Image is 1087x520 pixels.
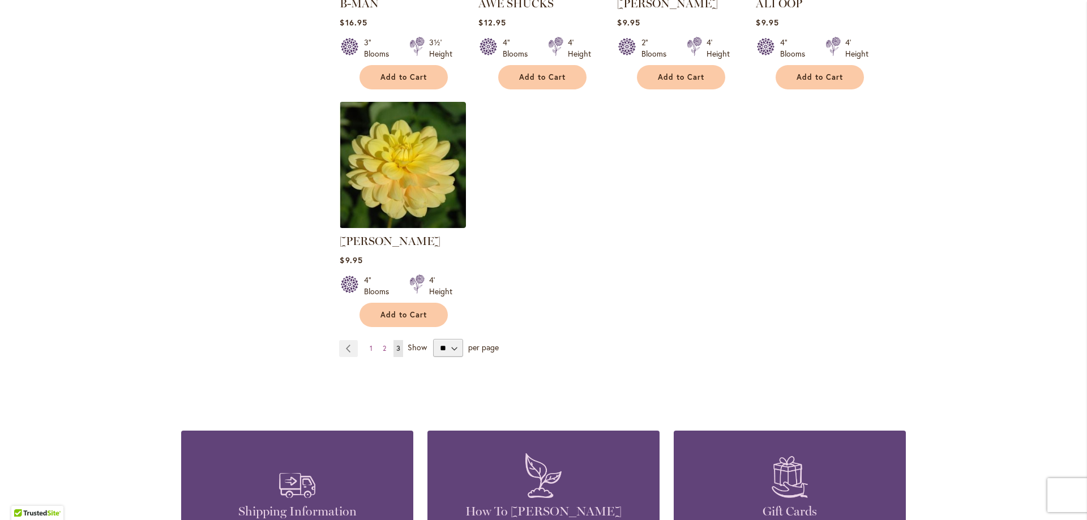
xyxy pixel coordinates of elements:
span: Add to Cart [797,72,843,82]
span: 2 [383,344,386,353]
span: $9.95 [340,255,362,265]
iframe: Launch Accessibility Center [8,480,40,512]
span: Add to Cart [658,72,704,82]
span: $16.95 [340,17,367,28]
button: Add to Cart [637,65,725,89]
div: 4' Height [707,37,730,59]
div: 4" Blooms [503,37,534,59]
span: Show [408,342,427,353]
a: AHOY MATEY [340,220,466,230]
div: 4" Blooms [780,37,812,59]
h4: Shipping Information [198,504,396,519]
img: AHOY MATEY [340,102,466,228]
div: 4" Blooms [364,274,396,297]
span: $9.95 [617,17,640,28]
h4: How To [PERSON_NAME] [444,504,643,519]
span: Add to Cart [519,72,566,82]
span: $12.95 [478,17,506,28]
div: 4' Height [429,274,452,297]
button: Add to Cart [498,65,587,89]
div: 4' Height [845,37,868,59]
a: 2 [380,340,389,357]
button: Add to Cart [776,65,864,89]
button: Add to Cart [360,65,448,89]
div: 3½' Height [429,37,452,59]
span: $9.95 [756,17,778,28]
a: 1 [367,340,375,357]
span: Add to Cart [380,310,427,320]
button: Add to Cart [360,303,448,327]
a: [PERSON_NAME] [340,234,440,248]
span: Add to Cart [380,72,427,82]
span: 1 [370,344,373,353]
div: 4' Height [568,37,591,59]
div: 3" Blooms [364,37,396,59]
div: 2" Blooms [641,37,673,59]
h4: Gift Cards [691,504,889,519]
span: 3 [396,344,400,353]
span: per page [468,342,499,353]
